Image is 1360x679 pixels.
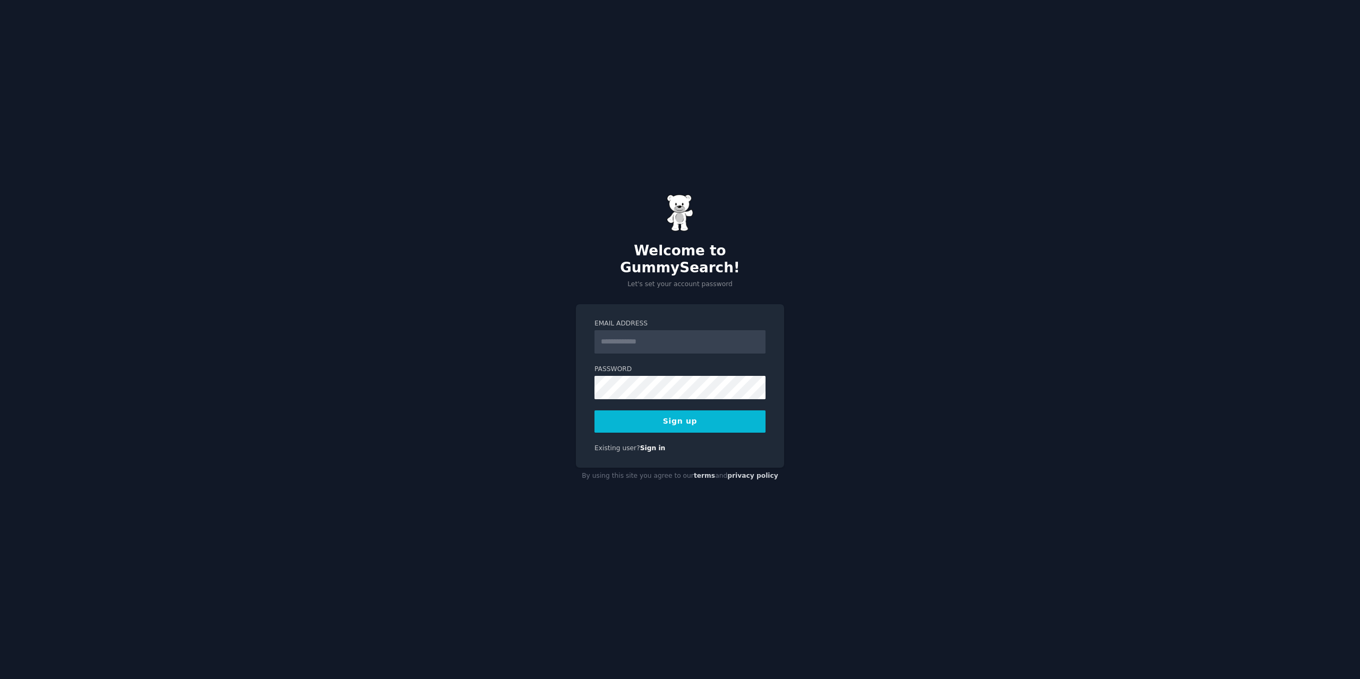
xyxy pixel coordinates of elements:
p: Let's set your account password [576,280,784,289]
div: By using this site you agree to our and [576,468,784,485]
a: Sign in [640,444,666,452]
button: Sign up [594,410,766,433]
label: Email Address [594,319,766,329]
label: Password [594,365,766,374]
img: Gummy Bear [667,194,693,231]
a: privacy policy [727,472,778,479]
span: Existing user? [594,444,640,452]
a: terms [694,472,715,479]
h2: Welcome to GummySearch! [576,243,784,276]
